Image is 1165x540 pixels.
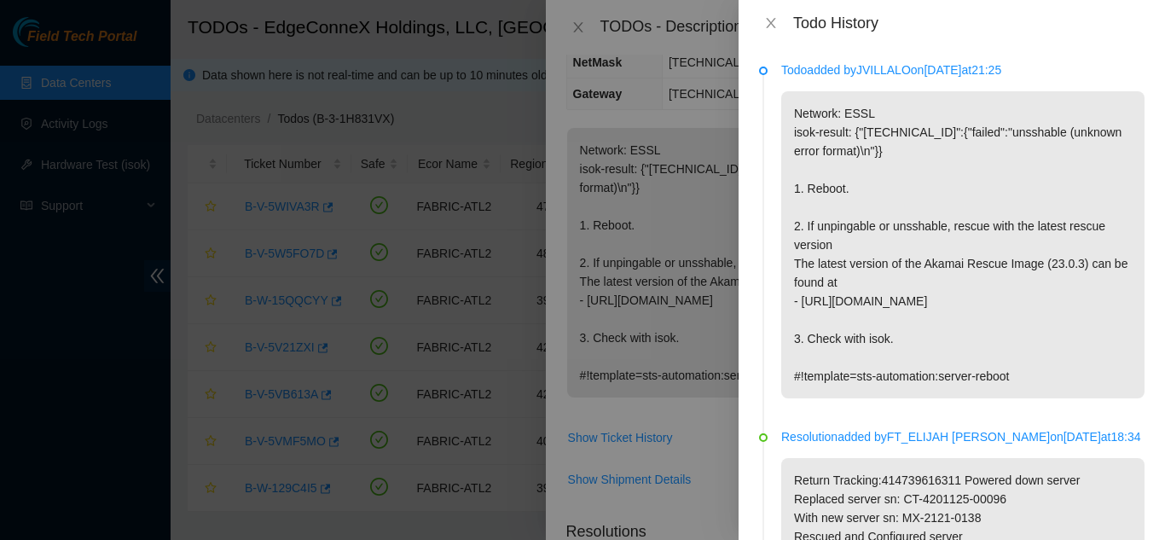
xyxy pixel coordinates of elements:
div: Todo History [793,14,1145,32]
button: Close [759,15,783,32]
span: close [764,16,778,30]
p: Network: ESSL isok-result: {"[TECHNICAL_ID]":{"failed":"unsshable (unknown error format)\n"}} 1. ... [781,91,1145,398]
p: Todo added by JVILLALO on [DATE] at 21:25 [781,61,1145,79]
p: Resolution added by FT_ELIJAH [PERSON_NAME] on [DATE] at 18:34 [781,427,1145,446]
